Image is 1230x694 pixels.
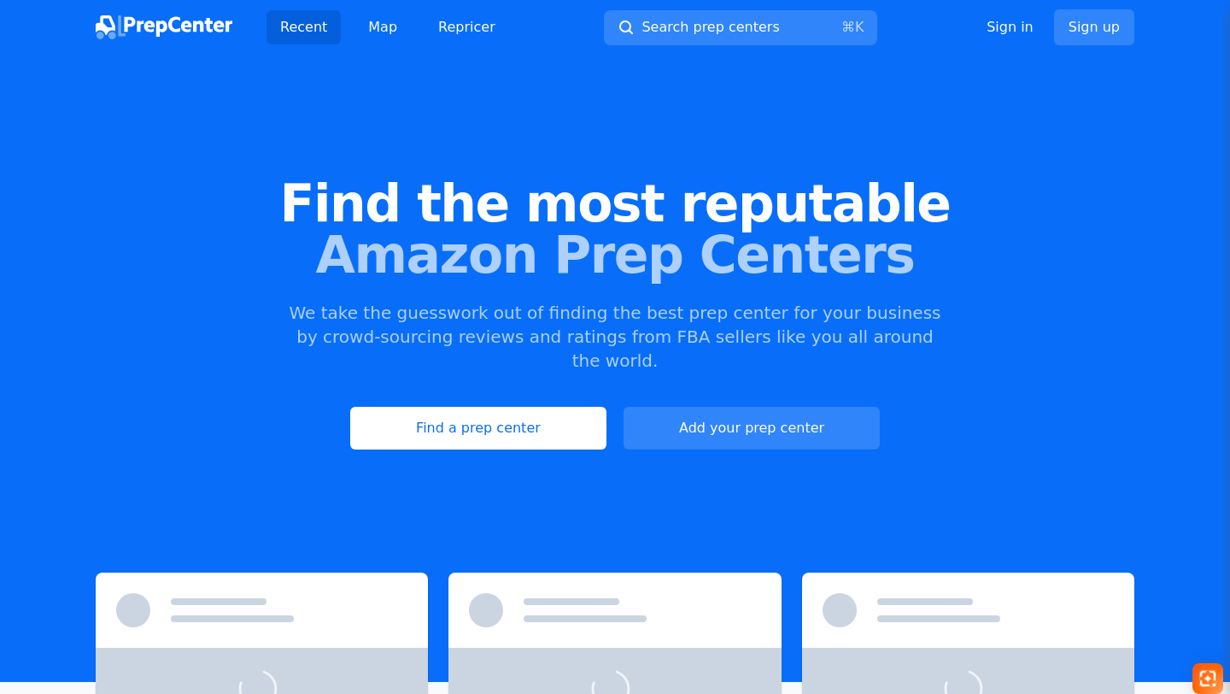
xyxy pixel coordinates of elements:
kbd: ⌘ [841,19,855,35]
a: Repricer [425,10,509,44]
a: Add your prep center [624,407,880,450]
span: Search prep centers [641,17,779,38]
a: Sign in [987,17,1034,38]
a: Sign up [1054,9,1134,45]
span: Find the most reputable [27,178,1203,229]
p: We take the guesswork out of finding the best prep center for your business by crowd-sourcing rev... [287,301,943,373]
button: Search prep centers⌘K [604,10,877,45]
a: Recent [266,10,341,44]
kbd: K [855,19,864,35]
img: PrepCenter [96,15,232,39]
a: Map [354,10,411,44]
span: Amazon Prep Centers [27,229,1203,280]
a: Find a prep center [350,407,606,450]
